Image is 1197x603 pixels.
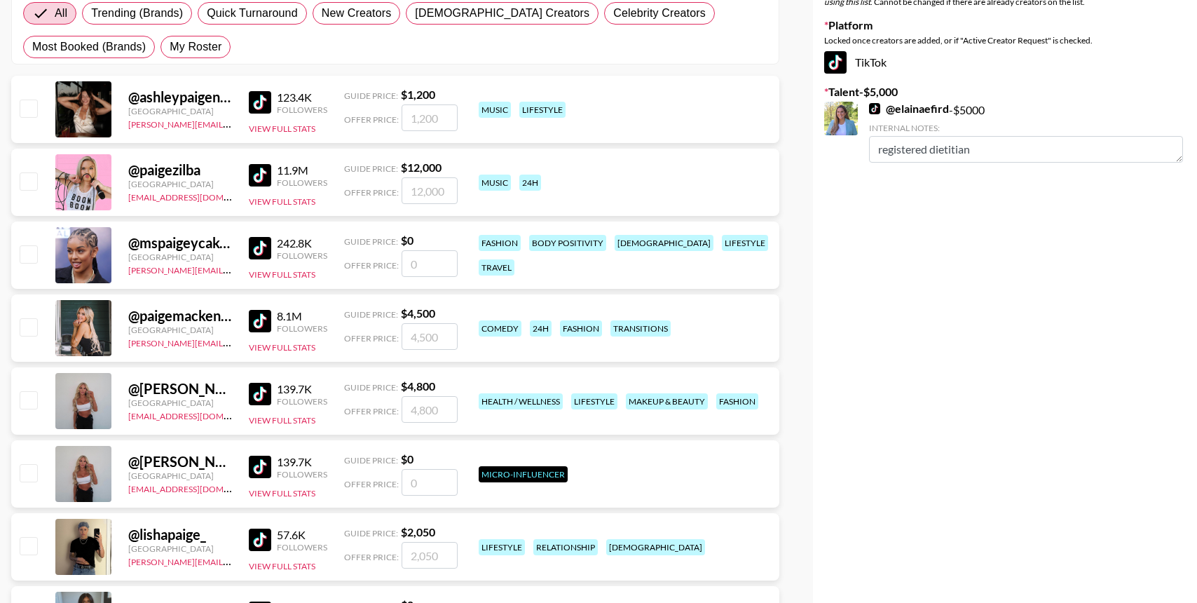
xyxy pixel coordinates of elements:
span: Guide Price: [344,455,398,466]
div: 242.8K [277,236,327,250]
div: Followers [277,542,327,553]
div: 24h [519,175,541,191]
button: View Full Stats [249,269,315,280]
div: 57.6K [277,528,327,542]
input: 12,000 [402,177,458,204]
div: relationship [533,539,598,555]
span: Offer Price: [344,114,399,125]
strong: $ 4,500 [401,306,435,320]
div: Internal Notes: [869,123,1183,133]
div: 123.4K [277,90,327,104]
div: [GEOGRAPHIC_DATA] [128,543,232,554]
div: lifestyle [571,393,617,409]
a: [PERSON_NAME][EMAIL_ADDRESS][DOMAIN_NAME] [128,116,336,130]
button: View Full Stats [249,123,315,134]
strong: $ 0 [401,233,413,247]
div: body positivity [529,235,606,251]
a: [PERSON_NAME][EMAIL_ADDRESS][DOMAIN_NAME] [128,554,336,567]
a: [EMAIL_ADDRESS][DOMAIN_NAME] [128,481,269,494]
span: Celebrity Creators [613,5,706,22]
div: @ paigemackenzie [128,307,232,325]
span: All [55,5,67,22]
div: @ [PERSON_NAME] [128,453,232,470]
span: Guide Price: [344,382,398,393]
div: [GEOGRAPHIC_DATA] [128,325,232,335]
span: Offer Price: [344,479,399,489]
img: TikTok [249,456,271,478]
span: Offer Price: [344,406,399,416]
span: Guide Price: [344,309,398,320]
input: 4,500 [402,323,458,350]
span: Guide Price: [344,163,398,174]
div: Followers [277,177,327,188]
button: View Full Stats [249,342,315,353]
img: TikTok [249,237,271,259]
span: Guide Price: [344,528,398,538]
img: TikTok [249,529,271,551]
div: Followers [277,396,327,407]
label: Platform [824,18,1186,32]
textarea: registered dietitian [869,136,1183,163]
input: 2,050 [402,542,458,569]
input: 4,800 [402,396,458,423]
div: music [479,175,511,191]
div: Followers [277,104,327,115]
div: @ lishapaige_ [128,526,232,543]
span: Offer Price: [344,260,399,271]
button: View Full Stats [249,196,315,207]
div: 139.7K [277,382,327,396]
div: [DEMOGRAPHIC_DATA] [606,539,705,555]
a: [PERSON_NAME][EMAIL_ADDRESS][DOMAIN_NAME] [128,262,336,276]
button: View Full Stats [249,561,315,571]
div: Micro-Influencer [479,466,568,482]
div: transitions [610,320,671,337]
div: 11.9M [277,163,327,177]
div: 8.1M [277,309,327,323]
div: Followers [277,250,327,261]
strong: $ 1,200 [401,88,435,101]
span: Guide Price: [344,90,398,101]
div: makeup & beauty [626,393,708,409]
img: TikTok [249,164,271,187]
a: @elainaefird [869,102,949,116]
div: Locked once creators are added, or if "Active Creator Request" is checked. [824,35,1186,46]
strong: $ 2,050 [401,525,435,538]
strong: $ 0 [401,452,413,466]
div: comedy [479,320,521,337]
div: lifestyle [722,235,768,251]
div: Followers [277,323,327,334]
div: - $ 5000 [869,102,1183,163]
span: Offer Price: [344,333,399,344]
a: [EMAIL_ADDRESS][DOMAIN_NAME] [128,189,269,203]
div: [GEOGRAPHIC_DATA] [128,470,232,481]
div: fashion [479,235,521,251]
a: [PERSON_NAME][EMAIL_ADDRESS][DOMAIN_NAME] [128,335,336,348]
div: Followers [277,469,327,480]
button: View Full Stats [249,488,315,499]
div: travel [479,259,514,276]
div: lifestyle [519,102,566,118]
div: 139.7K [277,455,327,469]
div: [GEOGRAPHIC_DATA] [128,106,232,116]
span: Guide Price: [344,236,398,247]
div: fashion [560,320,602,337]
div: [GEOGRAPHIC_DATA] [128,179,232,189]
span: New Creators [322,5,392,22]
img: TikTok [869,103,880,114]
div: @ paigezilba [128,161,232,179]
img: TikTok [249,91,271,114]
label: Talent - $ 5,000 [824,85,1186,99]
div: [DEMOGRAPHIC_DATA] [615,235,713,251]
div: music [479,102,511,118]
img: TikTok [824,51,847,74]
button: View Full Stats [249,415,315,426]
input: 1,200 [402,104,458,131]
div: 24h [530,320,552,337]
div: TikTok [824,51,1186,74]
div: health / wellness [479,393,563,409]
span: My Roster [170,39,221,55]
input: 0 [402,469,458,496]
span: Most Booked (Brands) [32,39,146,55]
span: Trending (Brands) [91,5,183,22]
span: Offer Price: [344,552,399,562]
